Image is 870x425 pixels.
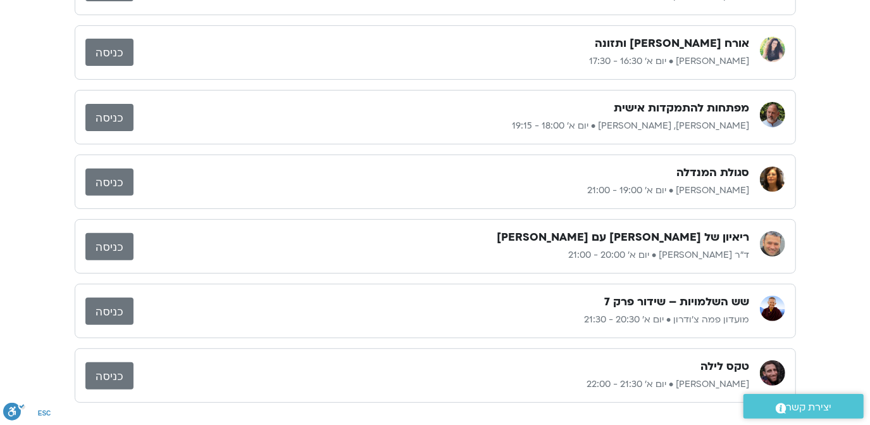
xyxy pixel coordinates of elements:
p: [PERSON_NAME] • יום א׳ 19:00 - 21:00 [134,183,750,198]
h3: ריאיון של [PERSON_NAME] עם [PERSON_NAME] [497,230,750,245]
img: רונית הולנדר [760,167,785,192]
a: יצירת קשר [743,394,864,419]
a: כניסה [85,168,134,196]
h3: מפתחות להתמקדות אישית [614,101,750,116]
a: כניסה [85,362,134,390]
p: מועדון פמה צ'ודרון • יום א׳ 20:30 - 21:30 [134,312,750,327]
a: כניסה [85,233,134,260]
img: בן קמינסקי [760,360,785,386]
p: ד"ר [PERSON_NAME] • יום א׳ 20:00 - 21:00 [134,248,750,263]
h3: סגולת המנדלה [677,165,750,181]
a: כניסה [85,104,134,131]
img: מועדון פמה צ'ודרון [760,296,785,321]
img: הילה אפללו [760,37,785,62]
p: [PERSON_NAME] • יום א׳ 21:30 - 22:00 [134,377,750,392]
h3: אורח [PERSON_NAME] ותזונה [595,36,750,51]
p: [PERSON_NAME] • יום א׳ 16:30 - 17:30 [134,54,750,69]
img: דנה גניהר, ברוך ברנר [760,102,785,127]
a: כניסה [85,39,134,66]
img: ד"ר אסף סטי אל בר [760,231,785,257]
span: יצירת קשר [786,399,832,416]
p: [PERSON_NAME], [PERSON_NAME] • יום א׳ 18:00 - 19:15 [134,118,750,134]
a: כניסה [85,298,134,325]
h3: שש השלמויות – שידור פרק 7 [605,295,750,310]
h3: טקס לילה [701,359,750,374]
